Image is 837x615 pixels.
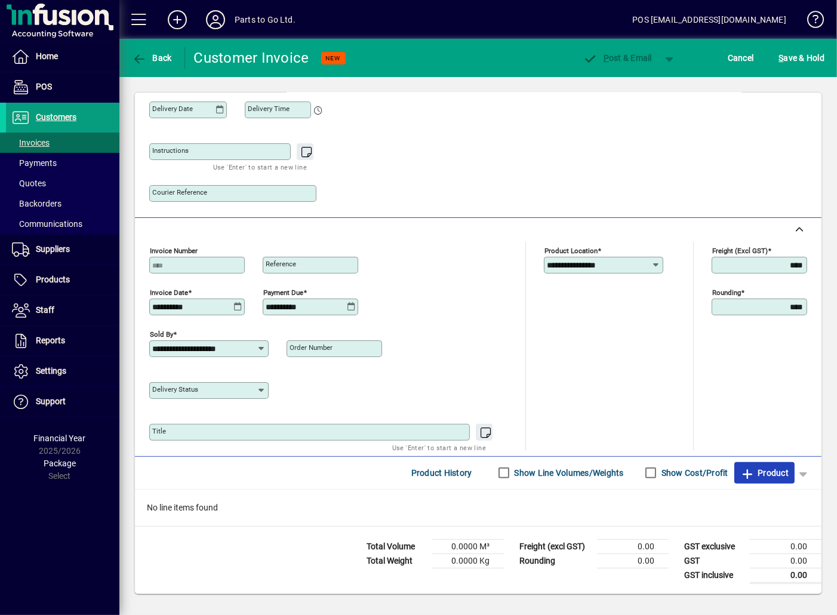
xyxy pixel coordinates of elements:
[361,553,432,568] td: Total Weight
[12,219,82,229] span: Communications
[263,288,303,296] mat-label: Payment due
[129,47,175,69] button: Back
[194,48,309,67] div: Customer Invoice
[36,51,58,61] span: Home
[597,539,669,553] td: 0.00
[513,553,597,568] td: Rounding
[36,244,70,254] span: Suppliers
[6,296,119,325] a: Staff
[740,463,789,482] span: Product
[152,104,193,113] mat-label: Delivery date
[12,138,50,147] span: Invoices
[213,160,307,174] mat-hint: Use 'Enter' to start a new line
[235,10,296,29] div: Parts to Go Ltd.
[678,553,750,568] td: GST
[6,326,119,356] a: Reports
[36,396,66,406] span: Support
[6,356,119,386] a: Settings
[6,153,119,173] a: Payments
[712,246,768,254] mat-label: Freight (excl GST)
[196,9,235,30] button: Profile
[734,462,795,484] button: Product
[152,427,166,435] mat-label: Title
[150,288,188,296] mat-label: Invoice date
[678,539,750,553] td: GST exclusive
[152,385,198,393] mat-label: Delivery status
[6,235,119,265] a: Suppliers
[6,173,119,193] a: Quotes
[728,48,754,67] span: Cancel
[778,48,824,67] span: ave & Hold
[512,467,624,479] label: Show Line Volumes/Weights
[411,463,472,482] span: Product History
[266,260,296,268] mat-label: Reference
[34,433,86,443] span: Financial Year
[36,275,70,284] span: Products
[36,112,76,122] span: Customers
[44,459,76,468] span: Package
[361,539,432,553] td: Total Volume
[6,214,119,234] a: Communications
[750,568,821,583] td: 0.00
[432,539,504,553] td: 0.0000 M³
[152,146,189,155] mat-label: Instructions
[12,179,46,188] span: Quotes
[36,82,52,91] span: POS
[776,47,827,69] button: Save & Hold
[119,47,185,69] app-page-header-button: Back
[778,53,783,63] span: S
[150,246,198,254] mat-label: Invoice number
[750,553,821,568] td: 0.00
[392,441,486,454] mat-hint: Use 'Enter' to start a new line
[152,188,207,196] mat-label: Courier Reference
[36,305,54,315] span: Staff
[604,53,609,63] span: P
[290,343,333,352] mat-label: Order number
[150,330,173,338] mat-label: Sold by
[750,539,821,553] td: 0.00
[798,2,822,41] a: Knowledge Base
[135,490,821,526] div: No line items found
[36,366,66,376] span: Settings
[678,568,750,583] td: GST inclusive
[432,553,504,568] td: 0.0000 Kg
[6,265,119,295] a: Products
[248,104,290,113] mat-label: Delivery time
[583,53,652,63] span: ost & Email
[12,199,61,208] span: Backorders
[132,53,172,63] span: Back
[712,288,741,296] mat-label: Rounding
[6,42,119,72] a: Home
[544,246,598,254] mat-label: Product location
[36,336,65,345] span: Reports
[513,539,597,553] td: Freight (excl GST)
[6,133,119,153] a: Invoices
[632,10,786,29] div: POS [EMAIL_ADDRESS][DOMAIN_NAME]
[12,158,57,168] span: Payments
[6,193,119,214] a: Backorders
[407,462,477,484] button: Product History
[577,47,658,69] button: Post & Email
[597,553,669,568] td: 0.00
[6,72,119,102] a: POS
[659,467,728,479] label: Show Cost/Profit
[158,9,196,30] button: Add
[6,387,119,417] a: Support
[326,54,341,62] span: NEW
[725,47,757,69] button: Cancel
